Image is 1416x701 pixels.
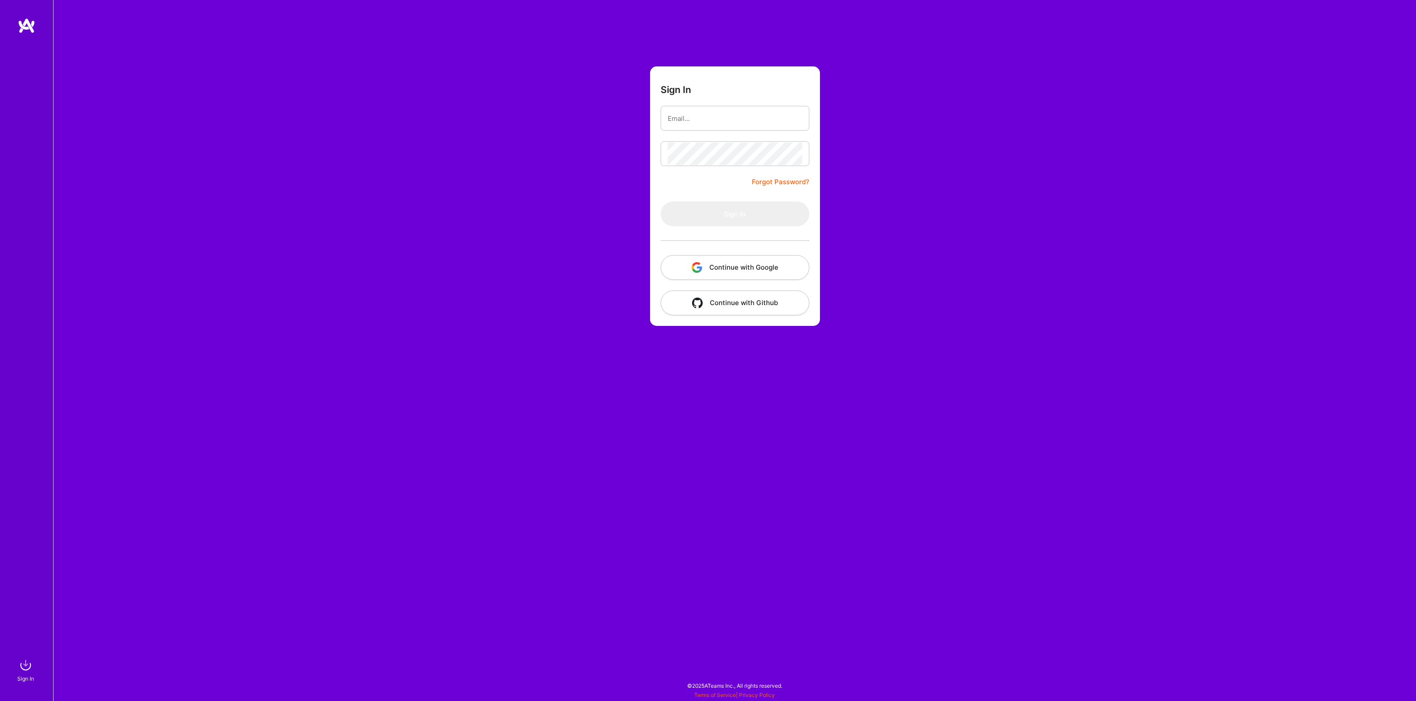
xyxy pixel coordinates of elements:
[17,674,34,683] div: Sign In
[694,692,775,698] span: |
[668,107,802,130] input: Email...
[752,177,809,187] a: Forgot Password?
[694,692,736,698] a: Terms of Service
[739,692,775,698] a: Privacy Policy
[692,262,702,273] img: icon
[661,290,809,315] button: Continue with Github
[53,674,1416,697] div: © 2025 ATeams Inc., All rights reserved.
[17,656,35,674] img: sign in
[692,298,703,308] img: icon
[19,656,35,683] a: sign inSign In
[661,84,691,95] h3: Sign In
[18,18,35,34] img: logo
[661,201,809,226] button: Sign In
[661,255,809,280] button: Continue with Google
